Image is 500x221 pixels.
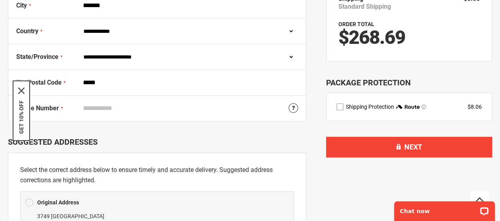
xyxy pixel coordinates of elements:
span: Next [404,143,422,151]
div: Suggested Addresses [8,137,306,147]
span: 3749 [GEOGRAPHIC_DATA] [37,213,104,219]
strong: Order Total [338,21,374,27]
span: City [16,2,27,9]
span: Country [16,27,38,35]
button: Next [326,137,492,157]
iframe: LiveChat chat widget [389,196,500,221]
p: Select the correct address below to ensure timely and accurate delivery. Suggested address correc... [20,165,294,185]
div: $8.06 [468,103,482,111]
span: Shipping Protection [346,104,394,110]
svg: close icon [18,87,25,94]
span: Standard Shipping [338,3,391,11]
b: Original Address [37,199,79,206]
span: Phone Number [16,104,59,112]
span: $268.69 [338,26,405,49]
button: Close [18,87,25,94]
div: route shipping protection selector element [336,103,482,111]
span: Zip/Postal Code [16,79,62,86]
div: Package Protection [326,77,492,89]
span: Learn more [421,104,426,109]
span: State/Province [16,53,58,60]
button: GET 10% OFF [18,100,25,134]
